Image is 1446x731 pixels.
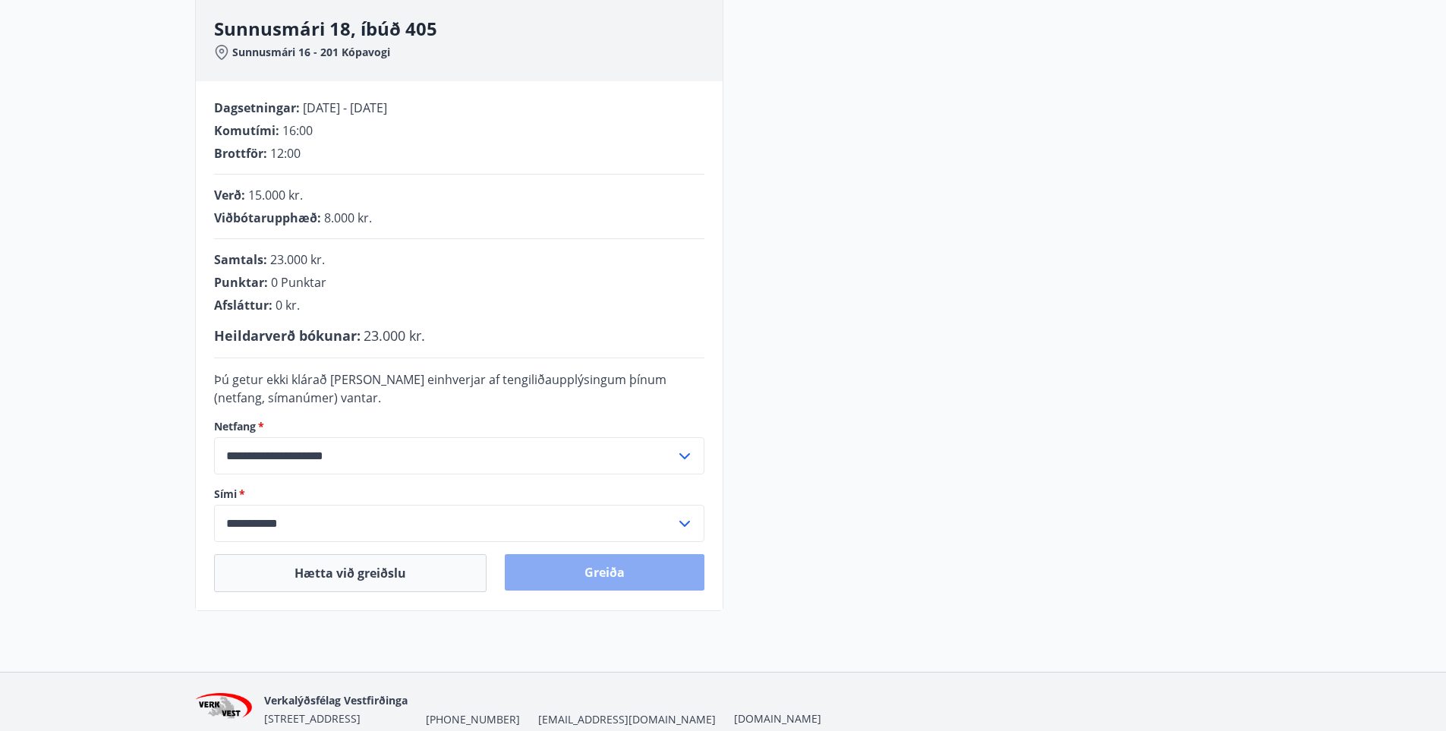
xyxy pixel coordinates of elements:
[214,326,361,345] span: Heildarverð bókunar :
[264,711,361,726] span: [STREET_ADDRESS]
[214,554,487,592] button: Hætta við greiðslu
[214,297,273,314] span: Afsláttur :
[734,711,821,726] a: [DOMAIN_NAME]
[214,251,267,268] span: Samtals :
[214,16,723,42] h3: Sunnusmári 18, íbúð 405
[214,187,245,203] span: Verð :
[282,122,313,139] span: 16:00
[271,274,326,291] span: 0 Punktar
[303,99,387,116] span: [DATE] - [DATE]
[214,210,321,226] span: Viðbótarupphæð :
[276,297,300,314] span: 0 kr.
[264,693,408,707] span: Verkalýðsfélag Vestfirðinga
[214,371,666,406] span: Þú getur ekki klárað [PERSON_NAME] einhverjar af tengiliðaupplýsingum þínum (netfang, símanúmer) ...
[214,419,704,434] label: Netfang
[214,274,268,291] span: Punktar :
[195,693,253,726] img: jihgzMk4dcgjRAW2aMgpbAqQEG7LZi0j9dOLAUvz.png
[364,326,425,345] span: 23.000 kr.
[214,145,267,162] span: Brottför :
[270,145,301,162] span: 12:00
[214,99,300,116] span: Dagsetningar :
[270,251,325,268] span: 23.000 kr.
[214,122,279,139] span: Komutími :
[248,187,303,203] span: 15.000 kr.
[505,554,704,591] button: Greiða
[324,210,372,226] span: 8.000 kr.
[214,487,704,502] label: Sími
[538,712,716,727] span: [EMAIL_ADDRESS][DOMAIN_NAME]
[426,712,520,727] span: [PHONE_NUMBER]
[232,45,390,60] span: Sunnusmári 16 - 201 Kópavogi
